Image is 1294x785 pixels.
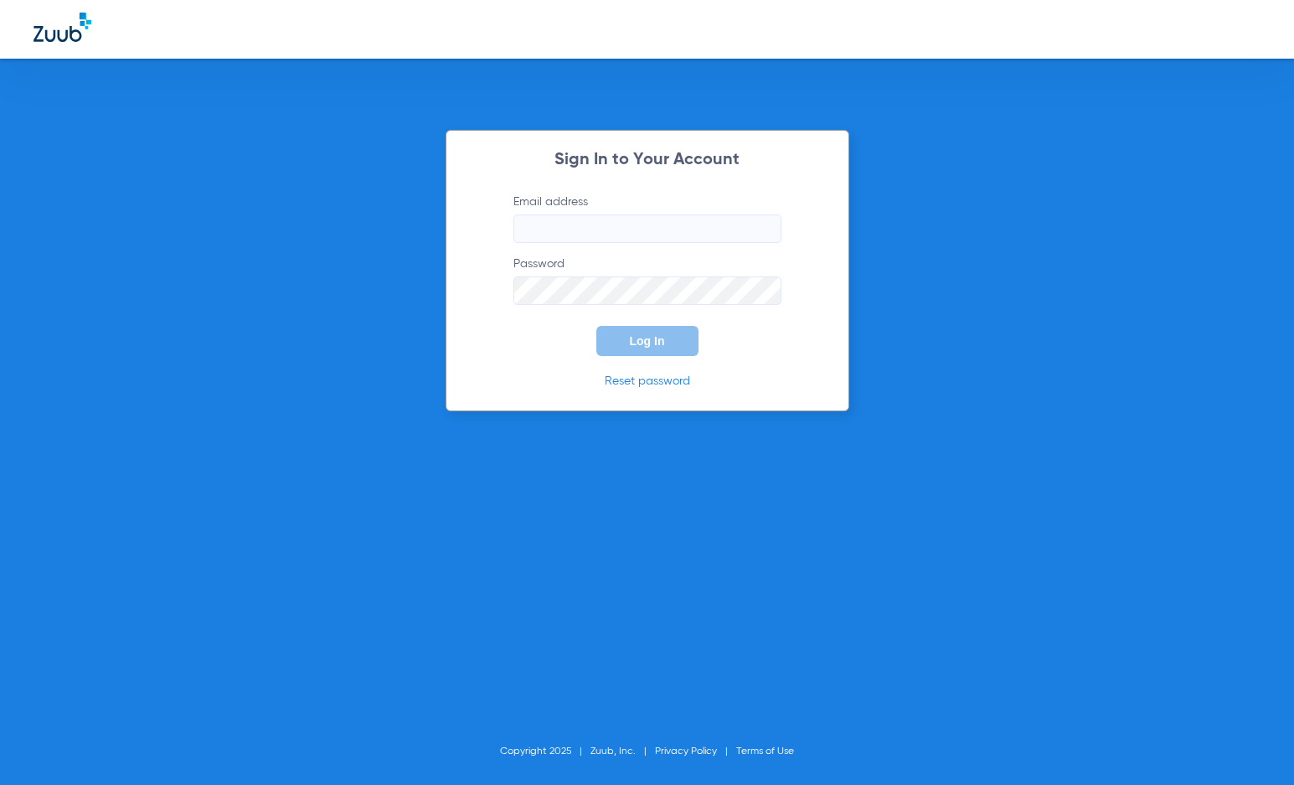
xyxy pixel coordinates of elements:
a: Reset password [605,375,690,387]
h2: Sign In to Your Account [488,152,807,168]
a: Terms of Use [736,746,794,757]
a: Privacy Policy [655,746,717,757]
iframe: Chat Widget [1210,705,1294,785]
input: Email address [513,214,781,243]
label: Password [513,256,781,305]
button: Log In [596,326,699,356]
input: Password [513,276,781,305]
img: Zuub Logo [34,13,91,42]
span: Log In [630,334,665,348]
label: Email address [513,194,781,243]
li: Copyright 2025 [500,743,590,760]
li: Zuub, Inc. [590,743,655,760]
